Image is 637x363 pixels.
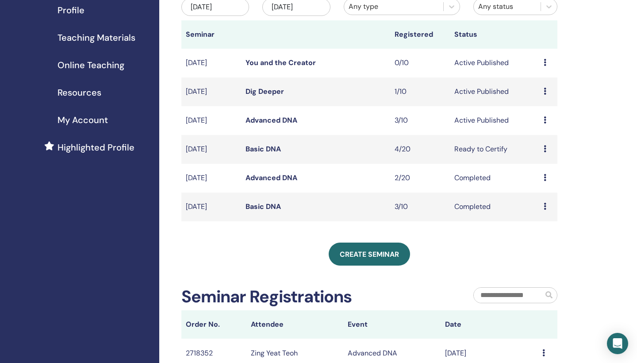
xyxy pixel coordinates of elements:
[340,250,399,259] span: Create seminar
[441,310,538,339] th: Date
[450,193,539,221] td: Completed
[390,20,450,49] th: Registered
[181,310,246,339] th: Order No.
[246,173,297,182] a: Advanced DNA
[246,116,297,125] a: Advanced DNA
[349,1,439,12] div: Any type
[390,49,450,77] td: 0/10
[478,1,536,12] div: Any status
[450,20,539,49] th: Status
[181,49,241,77] td: [DATE]
[343,310,441,339] th: Event
[181,106,241,135] td: [DATE]
[246,202,281,211] a: Basic DNA
[181,164,241,193] td: [DATE]
[246,87,284,96] a: Dig Deeper
[390,164,450,193] td: 2/20
[58,86,101,99] span: Resources
[450,135,539,164] td: Ready to Certify
[181,135,241,164] td: [DATE]
[181,287,352,307] h2: Seminar Registrations
[329,243,410,266] a: Create seminar
[390,77,450,106] td: 1/10
[450,106,539,135] td: Active Published
[181,77,241,106] td: [DATE]
[58,58,124,72] span: Online Teaching
[58,141,134,154] span: Highlighted Profile
[390,193,450,221] td: 3/10
[390,135,450,164] td: 4/20
[58,4,84,17] span: Profile
[246,144,281,154] a: Basic DNA
[58,31,135,44] span: Teaching Materials
[181,20,241,49] th: Seminar
[246,310,344,339] th: Attendee
[450,164,539,193] td: Completed
[607,333,628,354] div: Open Intercom Messenger
[246,58,316,67] a: You and the Creator
[390,106,450,135] td: 3/10
[450,49,539,77] td: Active Published
[58,113,108,127] span: My Account
[450,77,539,106] td: Active Published
[181,193,241,221] td: [DATE]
